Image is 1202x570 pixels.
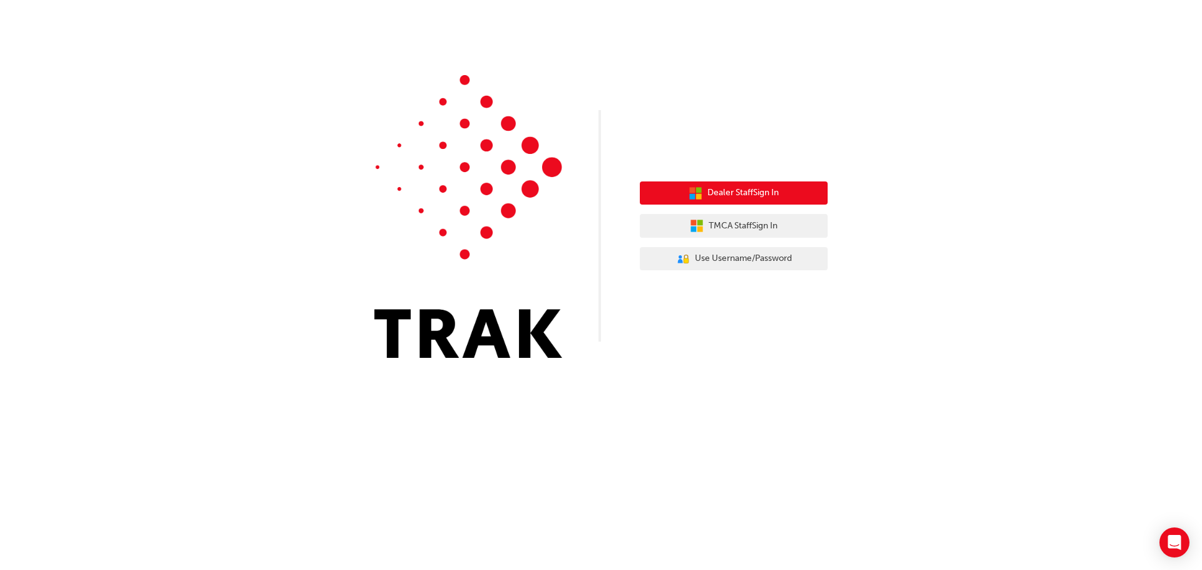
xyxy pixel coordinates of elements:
[640,214,828,238] button: TMCA StaffSign In
[707,186,779,200] span: Dealer Staff Sign In
[1159,527,1189,557] div: Open Intercom Messenger
[709,219,778,233] span: TMCA Staff Sign In
[640,181,828,205] button: Dealer StaffSign In
[640,247,828,271] button: Use Username/Password
[374,75,562,358] img: Trak
[695,252,792,266] span: Use Username/Password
